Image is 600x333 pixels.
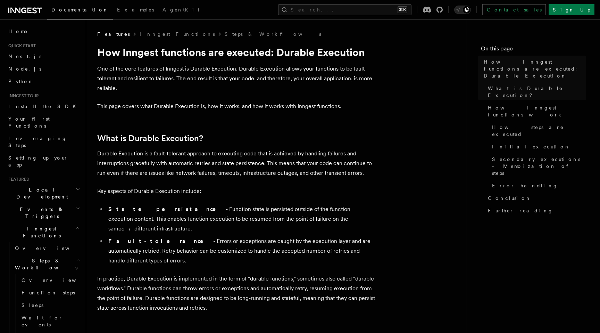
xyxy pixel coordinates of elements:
[8,136,67,148] span: Leveraging Steps
[51,7,109,13] span: Documentation
[485,192,586,204] a: Conclusion
[6,100,82,113] a: Install the SDK
[15,245,86,251] span: Overview
[481,44,586,56] h4: On this page
[488,104,586,118] span: How Inngest functions work
[492,143,570,150] span: Initial execution
[488,85,586,99] span: What is Durable Execution?
[12,242,82,254] a: Overview
[97,101,375,111] p: This page covers what Durable Execution is, how it works, and how it works with Inngest functions.
[549,4,594,15] a: Sign Up
[19,311,82,331] a: Wait for events
[97,274,375,313] p: In practice, Durable Execution is implemented in the form of "durable functions," sometimes also ...
[106,204,375,234] li: - Function state is persisted outside of the function execution context. This enables function ex...
[481,56,586,82] a: How Inngest functions are executed: Durable Execution
[22,302,43,308] span: Sleeps
[485,101,586,121] a: How Inngest functions work
[489,153,586,179] a: Secondary executions - Memoization of steps
[6,43,36,49] span: Quick start
[8,28,28,35] span: Home
[278,4,411,15] button: Search...⌘K
[492,156,586,177] span: Secondary executions - Memoization of steps
[6,93,39,99] span: Inngest tour
[6,184,82,203] button: Local Development
[97,31,130,38] span: Features
[12,257,77,271] span: Steps & Workflows
[8,116,50,129] span: Your first Functions
[6,63,82,75] a: Node.js
[108,238,213,244] strong: Fault-tolerance
[19,274,82,286] a: Overview
[97,64,375,93] p: One of the core features of Inngest is Durable Execution. Durable Execution allows your functions...
[225,31,321,38] a: Steps & Workflows
[22,315,63,327] span: Wait for events
[108,206,226,212] strong: State persistance
[6,50,82,63] a: Next.js
[489,121,586,140] a: How steps are executed
[8,155,68,168] span: Setting up your app
[140,31,215,38] a: Inngest Functions
[492,182,558,189] span: Error handling
[97,186,375,196] p: Key aspects of Durable Execution include:
[8,66,41,72] span: Node.js
[19,286,82,299] a: Function steps
[19,299,82,311] a: Sleeps
[6,222,82,242] button: Inngest Functions
[6,177,29,182] span: Features
[6,113,82,132] a: Your first Functions
[454,6,471,14] button: Toggle dark mode
[489,140,586,153] a: Initial execution
[117,7,154,13] span: Examples
[6,225,75,239] span: Inngest Functions
[6,25,82,38] a: Home
[106,236,375,266] li: - Errors or exceptions are caught by the execution layer and are automatically retried. Retry beh...
[22,277,93,283] span: Overview
[162,7,199,13] span: AgentKit
[492,124,586,138] span: How steps are executed
[97,133,203,143] a: What is Durable Execution?
[489,179,586,192] a: Error handling
[22,290,75,295] span: Function steps
[97,46,375,58] h1: How Inngest functions are executed: Durable Execution
[8,104,80,109] span: Install the SDK
[158,2,203,19] a: AgentKit
[6,132,82,152] a: Leveraging Steps
[47,2,113,19] a: Documentation
[122,225,134,232] em: or
[6,152,82,171] a: Setting up your app
[485,204,586,217] a: Further reading
[488,207,553,214] span: Further reading
[6,75,82,88] a: Python
[482,4,546,15] a: Contact sales
[484,58,586,79] span: How Inngest functions are executed: Durable Execution
[8,79,34,84] span: Python
[398,6,407,13] kbd: ⌘K
[488,195,531,202] span: Conclusion
[12,254,82,274] button: Steps & Workflows
[97,149,375,178] p: Durable Execution is a fault-tolerant approach to executing code that is achieved by handling fai...
[8,54,41,59] span: Next.js
[6,203,82,222] button: Events & Triggers
[6,186,76,200] span: Local Development
[485,82,586,101] a: What is Durable Execution?
[6,206,76,220] span: Events & Triggers
[113,2,158,19] a: Examples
